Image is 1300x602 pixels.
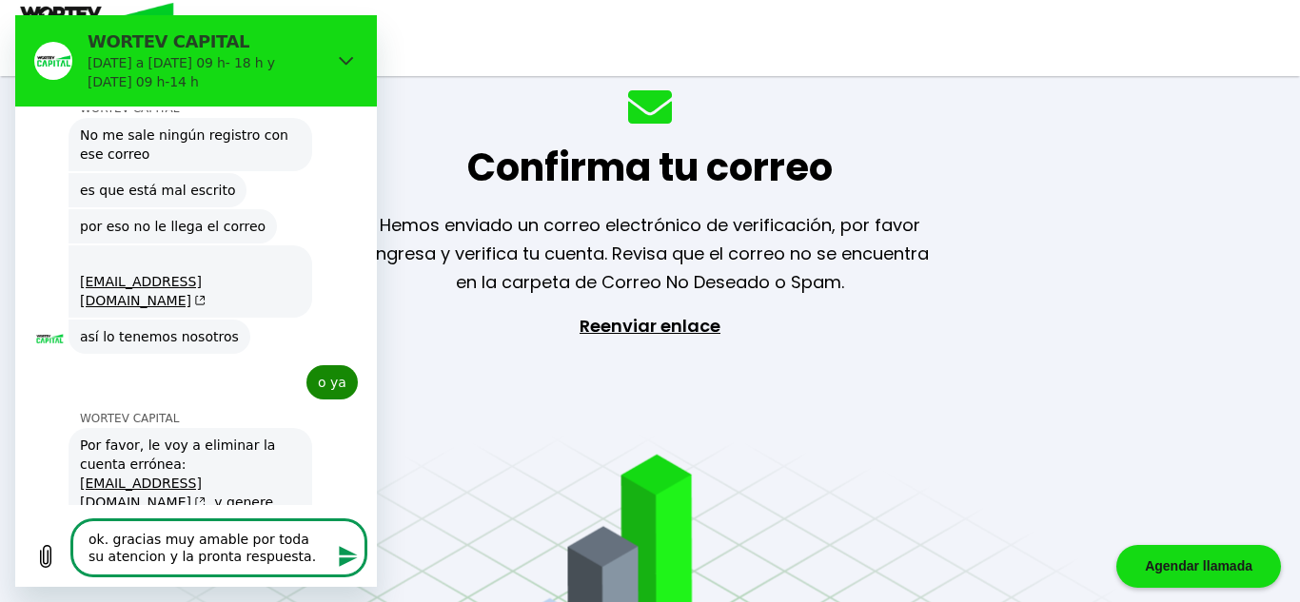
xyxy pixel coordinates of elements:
p: Hemos enviado un correo electrónico de verificación, por favor ingresa y verifica tu cuenta. Revi... [347,211,953,297]
div: Por favor, le voy a eliminar la cuenta errónea: [57,413,293,561]
p: WORTEV CAPITAL [65,396,358,411]
img: mail-icon.3fa1eb17.svg [628,90,672,124]
span: por eso no le llega el correo [57,194,258,228]
svg: (se abre en una pestaña nueva) [176,481,190,493]
p: [DATE] a [DATE] 09 h- 18 h y [DATE] 09 h-14 h [72,38,305,76]
h1: Confirma tu correo [467,139,833,196]
button: Cargar archivo [11,522,49,560]
span: o ya [295,350,339,384]
button: Cerrar [312,27,350,65]
p: Reenviar enlace [562,312,738,512]
span: No me sale ningún registro con ese correo [57,103,293,156]
span: así lo tenemos nosotros [57,304,231,339]
textarea: ok. gracias muy amable por toda su atencion y la pronta respuesta. [57,505,350,560]
div: Agendar llamada [1116,545,1281,588]
svg: (se abre en una pestaña nueva) [176,280,190,291]
h2: WORTEV CAPITAL [72,15,305,38]
button: Enviar mensaje [312,522,350,560]
a: [EMAIL_ADDRESS][DOMAIN_NAME](se abre en una pestaña nueva) [65,460,190,495]
a: [EMAIL_ADDRESS][DOMAIN_NAME](se abre en una pestaña nueva) [65,259,190,293]
span: es que está mal escrito [57,158,227,192]
iframe: Ventana de mensajería [15,15,377,587]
